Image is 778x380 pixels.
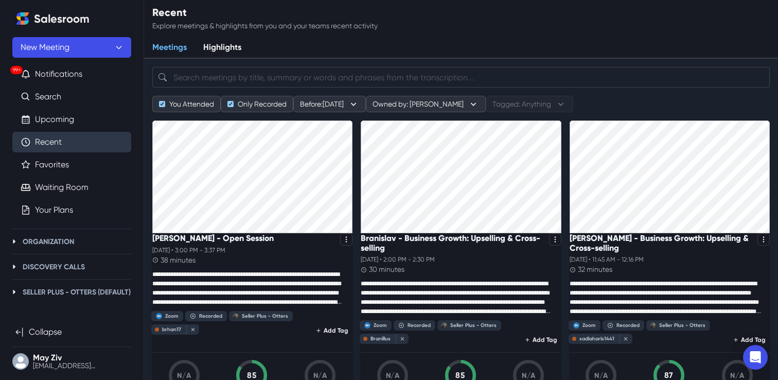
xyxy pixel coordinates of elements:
[29,326,62,338] p: Collapse
[152,67,770,88] input: Search meetings by title, summary or words and phrases from the transcription...
[195,37,250,59] a: Highlights
[152,246,352,255] p: [DATE] • 3:00 PM - 3:37 PM
[757,233,770,246] button: Options
[12,8,33,29] a: Home
[165,313,179,319] div: Zoom
[386,371,400,380] span: N/A
[396,334,406,343] button: close
[312,324,352,337] button: Add Tag
[8,286,21,298] button: Toggle Seller Plus - Otters
[579,336,614,342] div: sadiaharis1441
[242,313,288,319] div: Seller Plus - Otters
[161,255,196,266] p: 38 minutes
[369,264,404,275] p: 30 minutes
[549,233,561,246] button: Options
[35,159,69,171] a: Favorites
[366,96,486,112] button: Owned by: [PERSON_NAME]
[361,233,544,253] p: Branislav - Business Growth: Upselling & Cross-selling
[152,21,378,31] p: Explore meetings & highlights from you and your teams recent activity
[177,371,191,380] span: N/A
[486,96,573,112] button: Tagged: Anything
[408,322,431,329] div: Recorded
[12,322,131,342] button: Collapse
[578,264,612,275] p: 32 minutes
[620,334,630,343] button: close
[35,136,62,148] a: Recent
[370,336,391,342] div: Branillus
[221,96,293,112] button: Only Recorded
[12,351,131,372] button: User menu
[34,12,90,26] h2: Salesroom
[233,313,239,319] img: Seller Plus - Otters
[152,96,221,112] button: You Attended
[8,261,21,273] button: Toggle Discovery Calls
[23,236,74,247] p: Organization
[659,322,705,329] div: Seller Plus - Otters
[743,345,768,370] div: Open Intercom Messenger
[450,322,497,329] div: Seller Plus - Otters
[570,255,770,264] p: [DATE] • 11:45 AM - 12:16 PM
[441,322,447,329] img: Seller Plus - Otters
[144,37,195,59] a: Meetings
[186,325,197,334] button: close
[570,233,753,253] p: [PERSON_NAME] - Business Growth: Upselling & Cross-selling
[582,322,596,329] div: Zoom
[199,313,222,319] div: Recorded
[152,6,378,19] h2: Recent
[293,96,366,112] button: Before:[DATE]
[650,322,656,329] img: Seller Plus - Otters
[616,322,640,329] div: Recorded
[152,233,274,243] p: [PERSON_NAME] - Open Session
[521,334,561,346] button: Add Tag
[35,113,74,126] a: Upcoming
[23,287,131,298] p: Seller Plus - Otters (Default)
[35,204,73,216] a: Your Plans
[594,371,608,380] span: N/A
[35,181,89,194] a: Waiting Room
[361,255,561,264] p: [DATE] • 2:00 PM - 2:30 PM
[522,371,536,380] span: N/A
[313,371,327,380] span: N/A
[12,37,131,58] button: New Meeting
[730,371,744,380] span: N/A
[162,326,181,333] div: brhan17
[35,91,61,103] a: Search
[340,233,352,246] button: Options
[23,262,85,272] p: Discovery Calls
[12,64,131,84] button: 99+Notifications
[8,235,21,248] button: Toggle Organization
[374,322,387,329] div: Zoom
[730,334,770,346] button: Add Tag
